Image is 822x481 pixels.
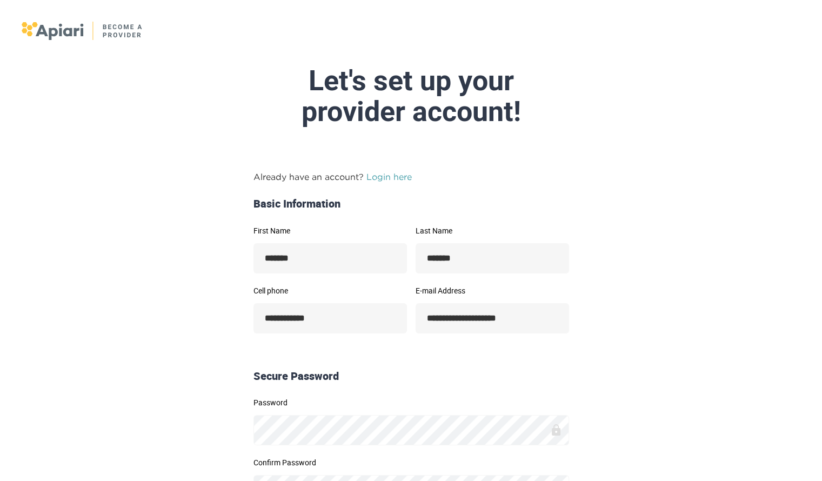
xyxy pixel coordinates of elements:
[416,287,569,295] label: E-mail Address
[253,227,407,235] label: First Name
[249,196,573,212] div: Basic Information
[253,170,569,183] p: Already have an account?
[253,287,407,295] label: Cell phone
[249,369,573,384] div: Secure Password
[366,172,412,182] a: Login here
[253,399,569,406] label: Password
[416,227,569,235] label: Last Name
[156,65,666,127] div: Let's set up your provider account!
[253,459,569,466] label: Confirm Password
[22,22,143,40] img: logo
